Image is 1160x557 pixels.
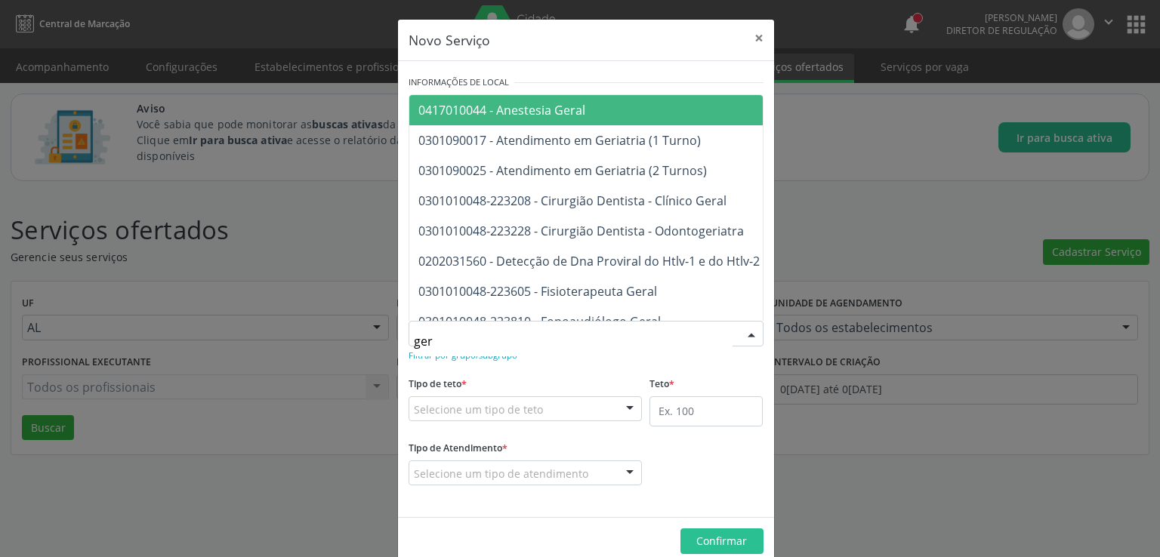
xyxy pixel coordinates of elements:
[409,30,490,50] h5: Novo Serviço
[414,402,543,417] span: Selecione um tipo de teto
[418,313,661,330] span: 0301010048-223810 - Fonoaudiólogo Geral
[696,534,747,548] span: Confirmar
[414,466,588,482] span: Selecione um tipo de atendimento
[409,349,517,361] small: Filtrar por grupo/subgrupo
[409,437,507,460] label: Tipo de Atendimento
[409,76,509,89] small: Informações de Local
[649,396,763,426] input: Ex. 100
[418,223,744,239] span: 0301010048-223228 - Cirurgião Dentista - Odontogeriatra
[529,94,577,117] label: Município
[418,192,727,209] span: 0301010048-223208 - Cirurgião Dentista - Clínico Geral
[409,347,517,362] a: Filtrar por grupo/subgrupo
[680,528,764,554] button: Confirmar
[409,94,426,117] label: UF
[418,132,701,149] span: 0301090017 - Atendimento em Geriatria (1 Turno)
[414,326,733,356] input: Buscar por procedimento
[418,102,585,118] span: 0417010044 - Anestesia Geral
[744,20,774,57] button: Close
[409,373,467,396] label: Tipo de teto
[418,283,657,300] span: 0301010048-223605 - Fisioterapeuta Geral
[649,373,674,396] label: Teto
[418,162,707,179] span: 0301090025 - Atendimento em Geriatria (2 Turnos)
